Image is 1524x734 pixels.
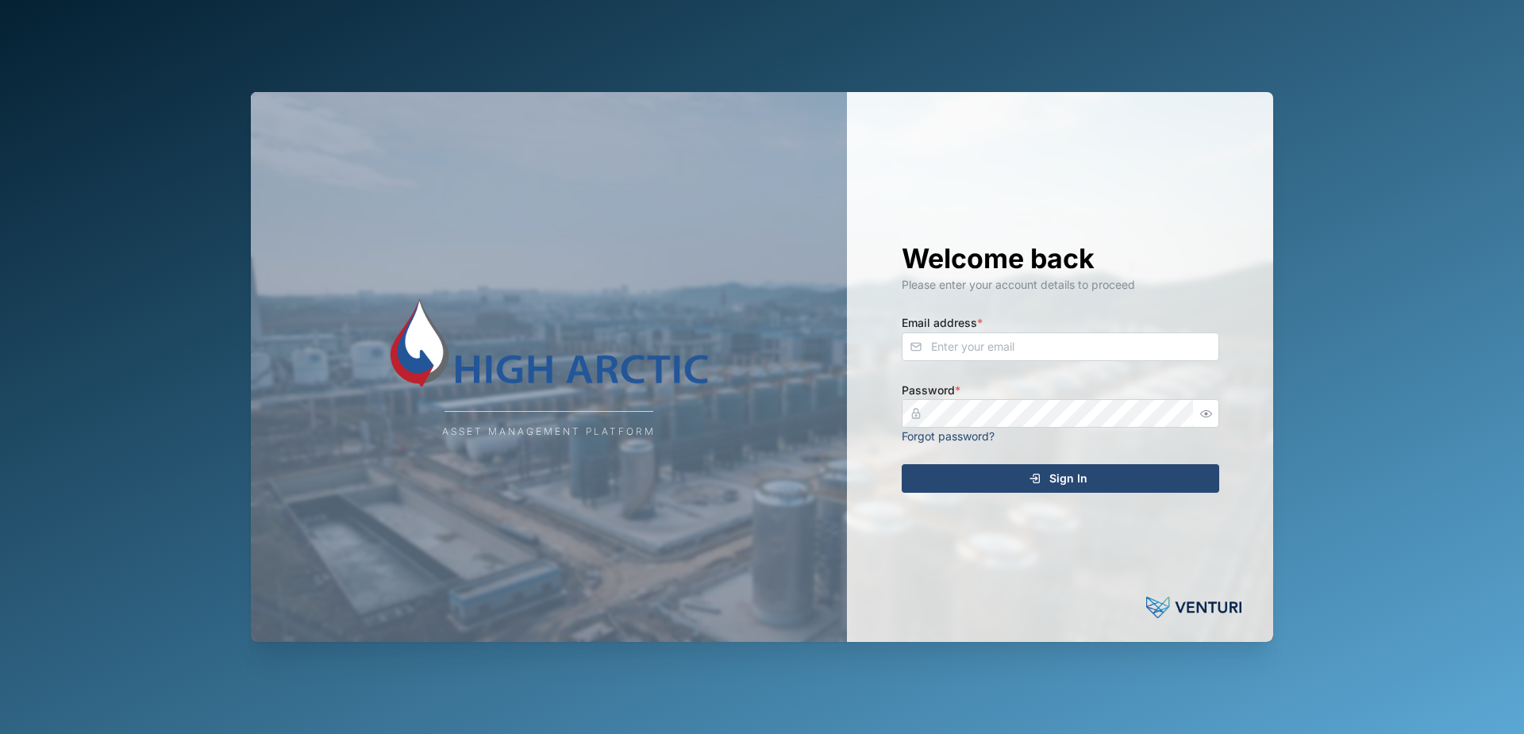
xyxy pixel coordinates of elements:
label: Email address [902,314,983,332]
span: Sign In [1049,465,1087,492]
input: Enter your email [902,332,1219,361]
button: Sign In [902,464,1219,493]
div: Asset Management Platform [442,425,656,440]
h1: Welcome back [902,241,1219,276]
a: Forgot password? [902,429,995,443]
img: Company Logo [391,295,708,390]
img: Venturi [1146,591,1241,623]
label: Password [902,382,960,399]
div: Please enter your account details to proceed [902,276,1219,294]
